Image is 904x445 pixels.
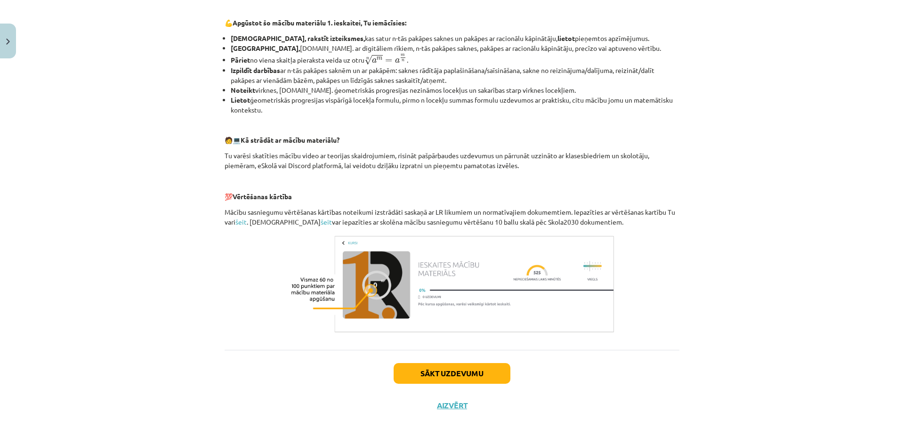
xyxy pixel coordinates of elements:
[231,33,679,43] li: kas satur n-tās pakāpes saknes un pakāpes ar racionālu kāpinātāju, pieņemtos apzīmējumus.
[401,54,405,57] span: m
[231,95,679,115] li: ģeometriskās progresijas vispārīgā locekļa formulu, pirmo n locekļu summas formulu uzdevumos ar p...
[231,96,250,104] b: Lietot
[385,59,392,63] span: =
[231,85,679,95] li: virknes, [DOMAIN_NAME]. ģeometriskās progresijas nezināmos locekļus un sakarības starp virknes lo...
[241,136,339,144] b: Kā strādāt ar mācību materiālu?
[231,65,679,85] li: ar n-tās pakāpes saknēm un ar pakāpēm: saknes rādītāja paplašināšana/saīsināšana, sakne no reizin...
[6,39,10,45] img: icon-close-lesson-0947bae3869378f0d4975bcd49f059093ad1ed9edebbc8119c70593378902aed.svg
[377,57,382,60] span: m
[372,58,377,63] span: a
[394,363,510,384] button: Sākt uzdevumu
[402,59,404,62] span: n
[231,56,250,64] b: Pāriet
[231,44,300,52] b: [GEOGRAPHIC_DATA],
[233,192,292,201] b: Vērtēšanas kārtība
[231,34,365,42] b: [DEMOGRAPHIC_DATA], rakstīt izteiksmes,
[225,192,679,202] p: 💯
[231,86,255,94] b: Noteikt
[231,43,679,53] li: [DOMAIN_NAME]. ar digitāliem rīkiem, n-tās pakāpes saknes, pakāpes ar racionālu kāpinātāju, precī...
[225,135,679,145] p: 🧑 💻
[395,58,400,63] span: a
[557,34,575,42] b: lietot
[225,207,679,227] p: Mācību sasniegumu vērtēšanas kārtības noteikumi izstrādāti saskaņā ar LR likumiem un normatīvajie...
[225,18,679,28] p: 💪
[364,55,372,65] span: √
[434,401,470,410] button: Aizvērt
[231,53,679,65] li: no viena skaitļa pieraksta veida uz otru .
[231,66,280,74] b: Izpildīt darbības
[321,218,332,226] a: šeit
[235,218,247,226] a: šeit
[225,151,679,170] p: Tu varēsi skatīties mācību video ar teorijas skaidrojumiem, risināt pašpārbaudes uzdevumus un pār...
[233,18,406,27] b: Apgūstot šo mācību materiālu 1. ieskaitei, Tu iemācīsies:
